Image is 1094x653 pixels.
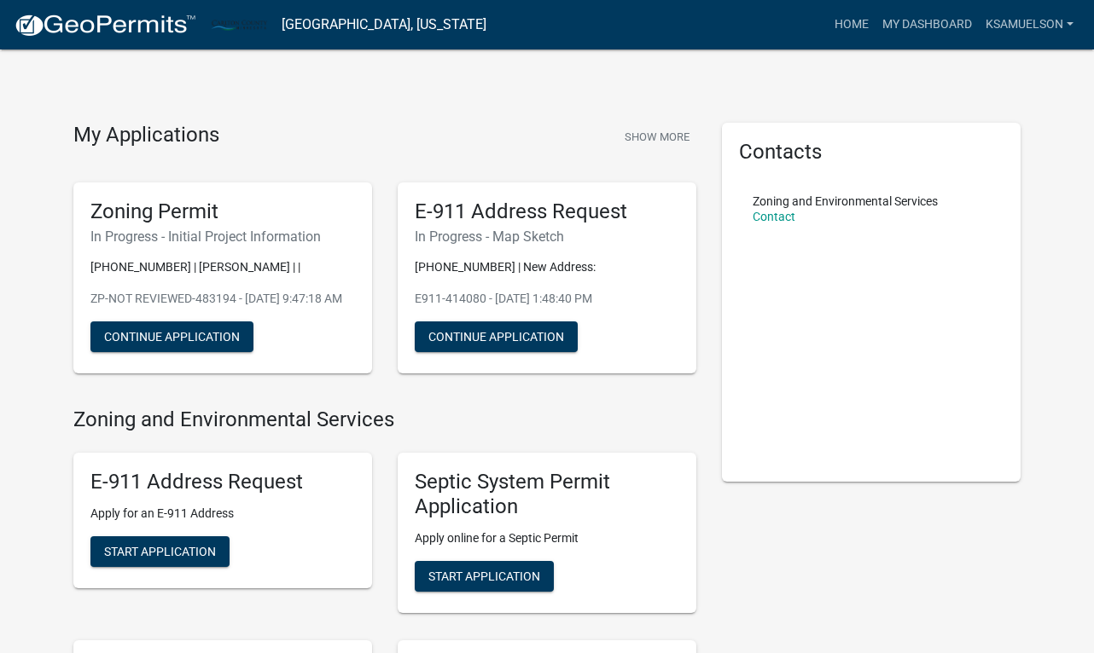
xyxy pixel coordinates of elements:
[282,10,486,39] a: [GEOGRAPHIC_DATA], [US_STATE]
[415,561,554,592] button: Start Application
[428,569,540,582] span: Start Application
[415,290,679,308] p: E911-414080 - [DATE] 1:48:40 PM
[618,123,696,151] button: Show More
[415,258,679,276] p: [PHONE_NUMBER] | New Address:
[415,470,679,519] h5: Septic System Permit Application
[90,536,230,567] button: Start Application
[90,228,355,245] h6: In Progress - Initial Project Information
[753,210,795,223] a: Contact
[90,505,355,523] p: Apply for an E-911 Address
[90,470,355,494] h5: E-911 Address Request
[876,9,979,41] a: My Dashboard
[90,321,253,352] button: Continue Application
[415,529,679,547] p: Apply online for a Septic Permit
[753,195,938,207] p: Zoning and Environmental Services
[415,321,578,352] button: Continue Application
[90,258,355,276] p: [PHONE_NUMBER] | [PERSON_NAME] | |
[415,228,679,245] h6: In Progress - Map Sketch
[90,199,355,224] h5: Zoning Permit
[739,140,1004,165] h5: Contacts
[210,13,268,36] img: Carlton County, Minnesota
[73,123,219,148] h4: My Applications
[73,407,696,432] h4: Zoning and Environmental Services
[979,9,1080,41] a: ksamuelson
[90,290,355,308] p: ZP-NOT REVIEWED-483194 - [DATE] 9:47:18 AM
[104,545,216,558] span: Start Application
[415,199,679,224] h5: E-911 Address Request
[828,9,876,41] a: Home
